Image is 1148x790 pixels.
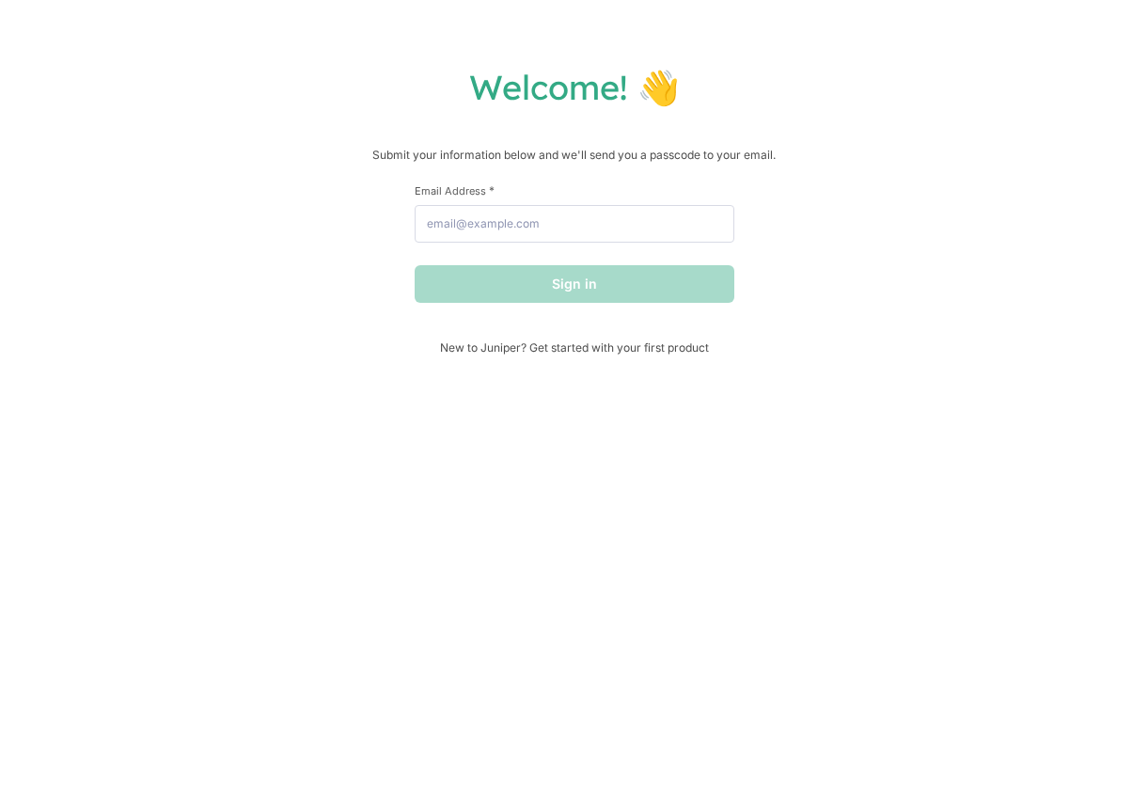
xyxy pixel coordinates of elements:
[415,183,734,197] label: Email Address
[19,66,1129,108] h1: Welcome! 👋
[415,205,734,243] input: email@example.com
[19,146,1129,165] p: Submit your information below and we'll send you a passcode to your email.
[489,183,495,197] span: This field is required.
[415,340,734,355] span: New to Juniper? Get started with your first product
